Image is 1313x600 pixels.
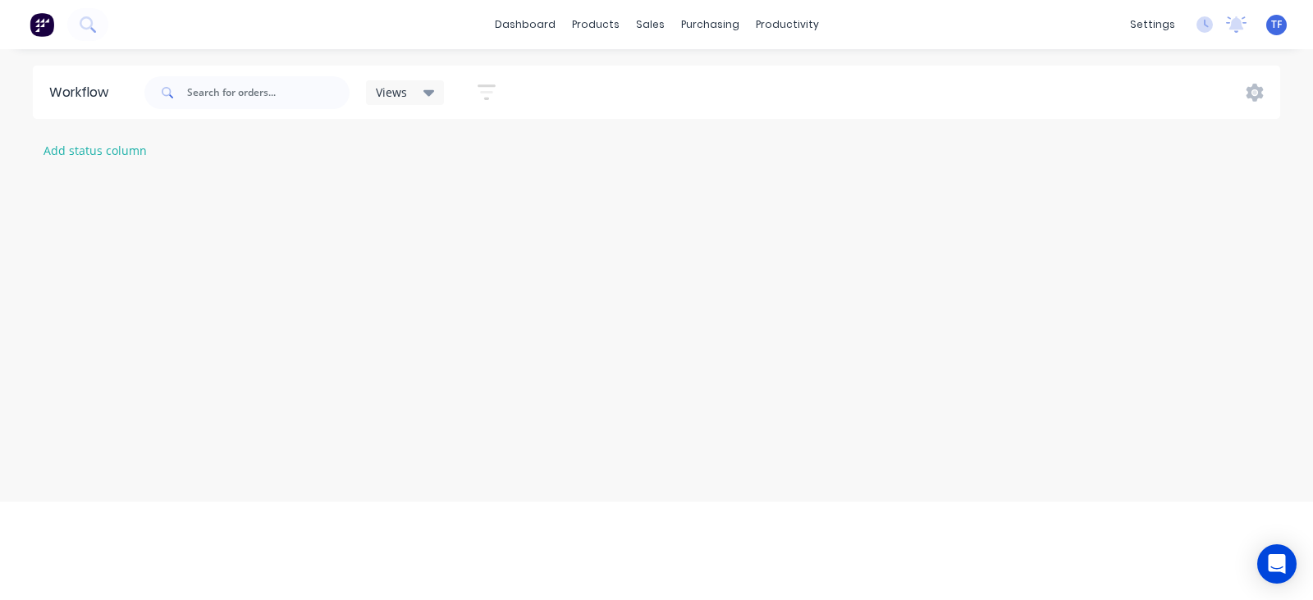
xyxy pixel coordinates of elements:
span: Views [376,84,407,101]
div: settings [1122,12,1183,37]
div: Workflow [49,83,117,102]
div: Open Intercom Messenger [1257,544,1297,584]
div: purchasing [673,12,748,37]
span: TF [1271,17,1282,32]
div: productivity [748,12,827,37]
input: Search for orders... [187,76,350,109]
button: Add status column [35,139,156,161]
div: sales [628,12,673,37]
div: products [564,12,628,37]
a: dashboard [487,12,564,37]
img: Factory [30,12,54,37]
